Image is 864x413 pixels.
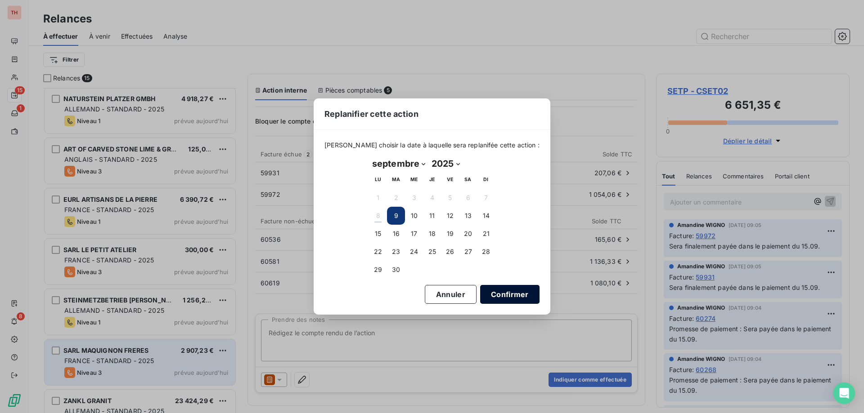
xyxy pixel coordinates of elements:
th: dimanche [477,171,495,189]
button: 2 [387,189,405,207]
th: mercredi [405,171,423,189]
th: lundi [369,171,387,189]
button: 13 [459,207,477,225]
button: 4 [423,189,441,207]
button: 8 [369,207,387,225]
button: 7 [477,189,495,207]
button: 6 [459,189,477,207]
button: 11 [423,207,441,225]
button: 10 [405,207,423,225]
span: Replanifier cette action [324,108,418,120]
button: Annuler [425,285,477,304]
button: 27 [459,243,477,261]
button: 28 [477,243,495,261]
div: Open Intercom Messenger [833,382,855,404]
button: 26 [441,243,459,261]
button: 3 [405,189,423,207]
button: 15 [369,225,387,243]
button: 19 [441,225,459,243]
button: 14 [477,207,495,225]
button: 9 [387,207,405,225]
span: [PERSON_NAME] choisir la date à laquelle sera replanifée cette action : [324,141,540,150]
button: 5 [441,189,459,207]
button: Confirmer [480,285,540,304]
th: samedi [459,171,477,189]
button: 16 [387,225,405,243]
button: 25 [423,243,441,261]
button: 24 [405,243,423,261]
button: 17 [405,225,423,243]
th: mardi [387,171,405,189]
button: 23 [387,243,405,261]
button: 30 [387,261,405,279]
button: 20 [459,225,477,243]
button: 21 [477,225,495,243]
th: jeudi [423,171,441,189]
button: 29 [369,261,387,279]
button: 18 [423,225,441,243]
button: 1 [369,189,387,207]
button: 22 [369,243,387,261]
th: vendredi [441,171,459,189]
button: 12 [441,207,459,225]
